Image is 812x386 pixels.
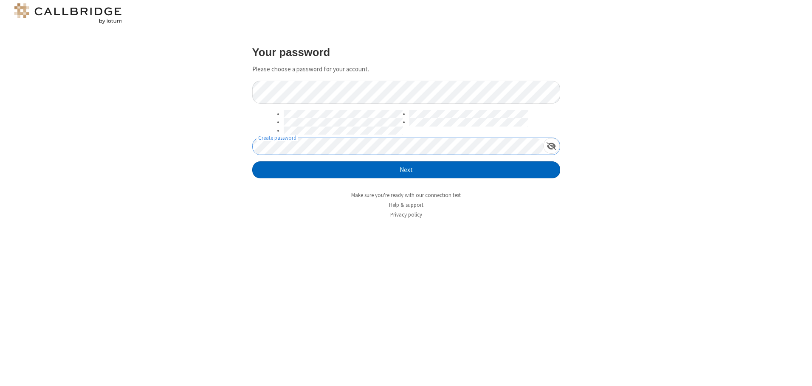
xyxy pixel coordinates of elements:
[543,138,560,154] div: Show password
[390,211,422,218] a: Privacy policy
[252,46,560,58] h3: Your password
[13,3,123,24] img: logo@2x.png
[253,138,543,155] input: Create password
[389,201,423,208] a: Help & support
[351,192,461,199] a: Make sure you're ready with our connection test
[252,161,560,178] button: Next
[252,65,560,74] p: Please choose a password for your account.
